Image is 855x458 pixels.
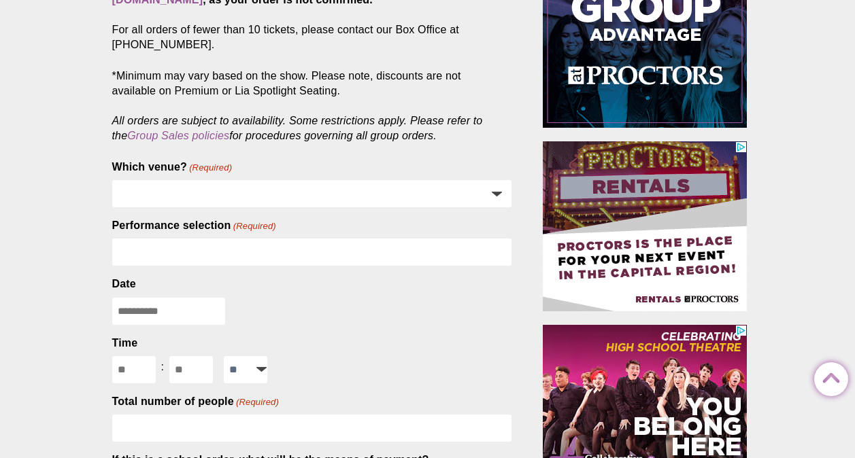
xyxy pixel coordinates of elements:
span: (Required) [188,162,233,174]
legend: Time [112,336,138,351]
label: Performance selection [112,218,276,233]
label: Total number of people [112,394,280,409]
iframe: Advertisement [543,141,747,311]
a: Back to Top [814,363,841,390]
span: (Required) [232,220,276,232]
span: (Required) [235,396,279,408]
em: All orders are subject to availability. Some restrictions apply. Please refer to the for procedur... [112,115,483,141]
label: Date [112,277,136,292]
div: : [156,356,170,378]
p: *Minimum may vary based on the show. Please note, discounts are not available on Premium or Lia S... [112,69,512,143]
a: Group Sales policies [127,130,229,141]
label: Which venue? [112,160,233,175]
